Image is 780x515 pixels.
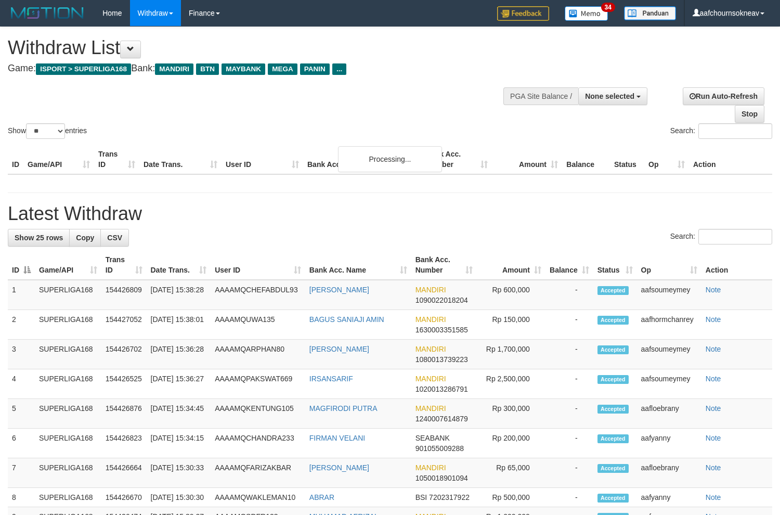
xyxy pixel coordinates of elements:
[309,404,378,413] a: MAGFIRODI PUTRA
[545,280,593,310] td: -
[637,399,701,429] td: aafloebrany
[545,250,593,280] th: Balance: activate to sort column ascending
[415,415,468,423] span: Copy 1240007614879 to clipboard
[147,280,211,310] td: [DATE] 15:38:28
[211,280,305,310] td: AAAAMQCHEFABDUL93
[309,345,369,353] a: [PERSON_NAME]
[211,369,305,399] td: AAAAMQPAKSWAT669
[8,203,772,224] h1: Latest Withdraw
[562,145,610,174] th: Balance
[735,105,764,123] a: Stop
[429,493,470,501] span: Copy 7202317922 to clipboard
[35,369,101,399] td: SUPERLIGA168
[101,488,147,507] td: 154426670
[698,123,772,139] input: Search:
[706,315,721,324] a: Note
[23,145,94,174] th: Game/API
[35,458,101,488] td: SUPERLIGA168
[503,87,578,105] div: PGA Site Balance /
[332,63,346,75] span: ...
[477,429,545,458] td: Rp 200,000
[578,87,647,105] button: None selected
[94,145,139,174] th: Trans ID
[8,123,87,139] label: Show entries
[415,385,468,393] span: Copy 1020013286791 to clipboard
[585,92,634,100] span: None selected
[35,280,101,310] td: SUPERLIGA168
[8,458,35,488] td: 7
[637,458,701,488] td: aafloebrany
[545,458,593,488] td: -
[305,250,411,280] th: Bank Acc. Name: activate to sort column ascending
[706,345,721,353] a: Note
[415,286,446,294] span: MANDIRI
[477,458,545,488] td: Rp 65,000
[101,280,147,310] td: 154426809
[8,37,510,58] h1: Withdraw List
[147,488,211,507] td: [DATE] 15:30:30
[601,3,615,12] span: 34
[597,375,629,384] span: Accepted
[196,63,219,75] span: BTN
[8,5,87,21] img: MOTION_logo.png
[477,488,545,507] td: Rp 500,000
[706,463,721,472] a: Note
[706,434,721,442] a: Note
[624,6,676,20] img: panduan.png
[670,229,772,244] label: Search:
[422,145,492,174] th: Bank Acc. Number
[35,399,101,429] td: SUPERLIGA168
[637,250,701,280] th: Op: activate to sort column ascending
[211,429,305,458] td: AAAAMQCHANDRA233
[147,340,211,369] td: [DATE] 15:36:28
[545,340,593,369] td: -
[8,145,23,174] th: ID
[268,63,297,75] span: MEGA
[15,234,63,242] span: Show 25 rows
[415,375,446,383] span: MANDIRI
[139,145,222,174] th: Date Trans.
[300,63,330,75] span: PANIN
[597,464,629,473] span: Accepted
[545,310,593,340] td: -
[415,296,468,304] span: Copy 1090022018204 to clipboard
[706,286,721,294] a: Note
[222,145,303,174] th: User ID
[8,229,70,247] a: Show 25 rows
[303,145,422,174] th: Bank Acc. Name
[147,310,211,340] td: [DATE] 15:38:01
[477,399,545,429] td: Rp 300,000
[35,488,101,507] td: SUPERLIGA168
[101,399,147,429] td: 154426876
[492,145,562,174] th: Amount
[222,63,265,75] span: MAYBANK
[683,87,764,105] a: Run Auto-Refresh
[211,458,305,488] td: AAAAMQFARIZAKBAR
[477,340,545,369] td: Rp 1,700,000
[100,229,129,247] a: CSV
[637,369,701,399] td: aafsoumeymey
[597,434,629,443] span: Accepted
[477,280,545,310] td: Rp 600,000
[35,429,101,458] td: SUPERLIGA168
[545,429,593,458] td: -
[545,488,593,507] td: -
[35,340,101,369] td: SUPERLIGA168
[309,434,365,442] a: FIRMAN VELANI
[565,6,608,21] img: Button%20Memo.svg
[101,250,147,280] th: Trans ID: activate to sort column ascending
[26,123,65,139] select: Showentries
[706,493,721,501] a: Note
[147,399,211,429] td: [DATE] 15:34:45
[101,429,147,458] td: 154426823
[147,250,211,280] th: Date Trans.: activate to sort column ascending
[593,250,637,280] th: Status: activate to sort column ascending
[8,280,35,310] td: 1
[610,145,644,174] th: Status
[211,488,305,507] td: AAAAMQWAKLEMAN10
[8,63,510,74] h4: Game: Bank:
[211,310,305,340] td: AAAAMQUWA135
[211,250,305,280] th: User ID: activate to sort column ascending
[155,63,193,75] span: MANDIRI
[597,345,629,354] span: Accepted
